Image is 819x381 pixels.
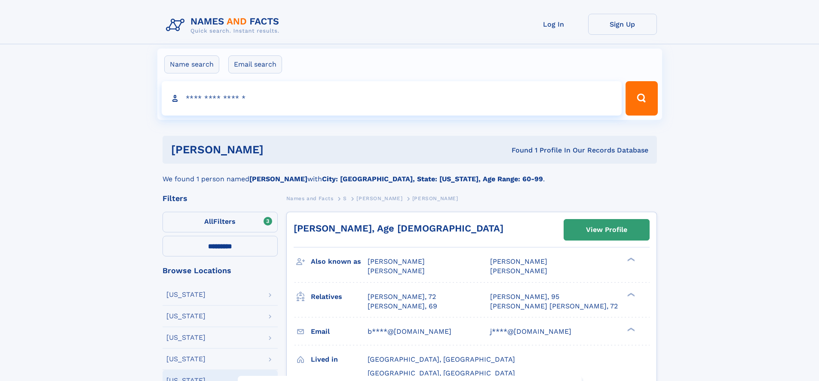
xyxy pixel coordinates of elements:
[311,324,368,339] h3: Email
[294,223,503,234] a: [PERSON_NAME], Age [DEMOGRAPHIC_DATA]
[625,257,635,262] div: ❯
[368,257,425,265] span: [PERSON_NAME]
[490,302,618,311] a: [PERSON_NAME] [PERSON_NAME], 72
[166,313,206,320] div: [US_STATE]
[171,144,388,155] h1: [PERSON_NAME]
[166,356,206,363] div: [US_STATE]
[163,14,286,37] img: Logo Names and Facts
[490,257,547,265] span: [PERSON_NAME]
[356,195,402,201] span: [PERSON_NAME]
[249,175,307,183] b: [PERSON_NAME]
[163,267,278,274] div: Browse Locations
[490,292,559,302] a: [PERSON_NAME], 95
[519,14,588,35] a: Log In
[356,193,402,204] a: [PERSON_NAME]
[164,55,219,73] label: Name search
[588,14,657,35] a: Sign Up
[387,146,648,155] div: Found 1 Profile In Our Records Database
[163,212,278,232] label: Filters
[286,193,334,204] a: Names and Facts
[626,81,657,116] button: Search Button
[343,195,347,201] span: S
[311,254,368,269] h3: Also known as
[343,193,347,204] a: S
[228,55,282,73] label: Email search
[311,290,368,304] h3: Relatives
[368,302,437,311] a: [PERSON_NAME], 69
[204,217,213,226] span: All
[166,334,206,341] div: [US_STATE]
[166,291,206,298] div: [US_STATE]
[163,195,278,202] div: Filters
[368,369,515,377] span: [GEOGRAPHIC_DATA], [GEOGRAPHIC_DATA]
[368,267,425,275] span: [PERSON_NAME]
[368,355,515,363] span: [GEOGRAPHIC_DATA], [GEOGRAPHIC_DATA]
[490,267,547,275] span: [PERSON_NAME]
[564,219,649,240] a: View Profile
[586,220,627,240] div: View Profile
[368,292,436,302] a: [PERSON_NAME], 72
[163,164,657,184] div: We found 1 person named with .
[412,195,458,201] span: [PERSON_NAME]
[625,326,635,332] div: ❯
[311,352,368,367] h3: Lived in
[625,292,635,297] div: ❯
[162,81,622,116] input: search input
[322,175,543,183] b: City: [GEOGRAPHIC_DATA], State: [US_STATE], Age Range: 60-99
